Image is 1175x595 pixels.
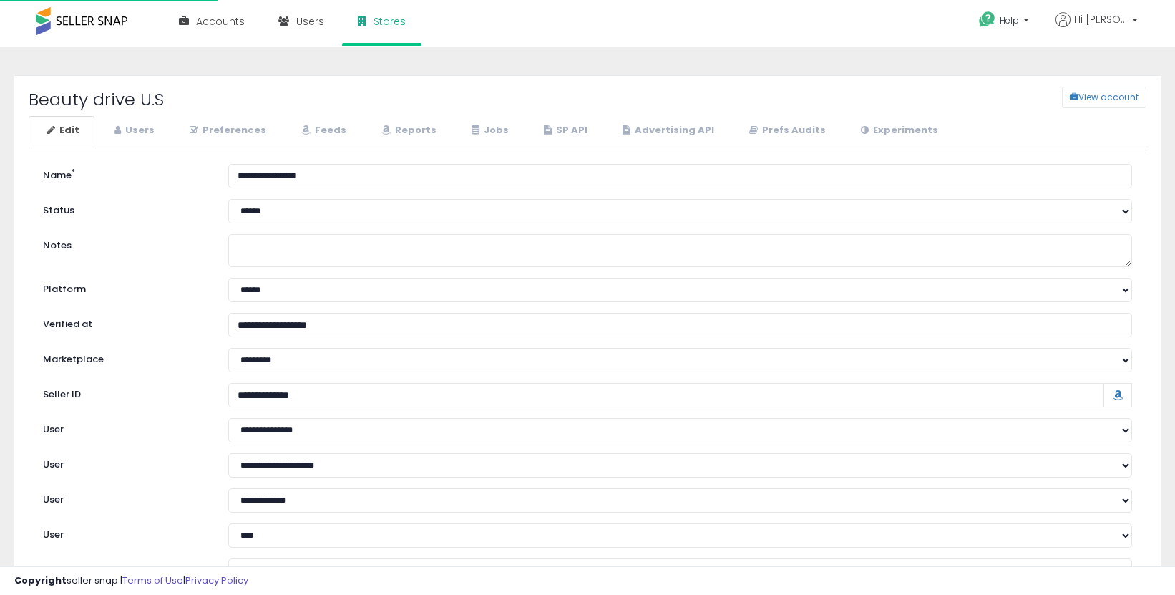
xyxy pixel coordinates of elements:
a: Privacy Policy [185,574,248,587]
a: Hi [PERSON_NAME] [1055,12,1138,44]
a: Preferences [171,116,281,145]
a: Jobs [453,116,524,145]
label: Notes [32,234,218,253]
a: Prefs Audits [731,116,841,145]
span: Help [1000,14,1019,26]
span: Users [296,14,324,29]
label: Verified at [32,313,218,332]
label: Platform [32,278,218,296]
a: Advertising API [604,116,729,145]
label: User [32,558,218,577]
a: Terms of Use [122,574,183,587]
a: View account [1051,87,1073,108]
label: User [32,488,218,507]
label: Name [32,164,218,183]
h2: Beauty drive U.S [18,90,492,109]
label: Status [32,199,218,218]
a: SP API [525,116,603,145]
label: Marketplace [32,348,218,367]
span: Stores [374,14,406,29]
a: Feeds [283,116,361,145]
button: View account [1062,87,1146,108]
a: Experiments [842,116,953,145]
strong: Copyright [14,574,67,587]
label: User [32,523,218,542]
label: User [32,453,218,472]
span: Accounts [196,14,245,29]
label: Seller ID [32,383,218,402]
div: seller snap | | [14,574,248,588]
i: Get Help [978,11,996,29]
a: Reports [363,116,452,145]
a: Users [96,116,170,145]
a: Edit [29,116,94,145]
span: Hi [PERSON_NAME] [1074,12,1128,26]
label: User [32,418,218,437]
